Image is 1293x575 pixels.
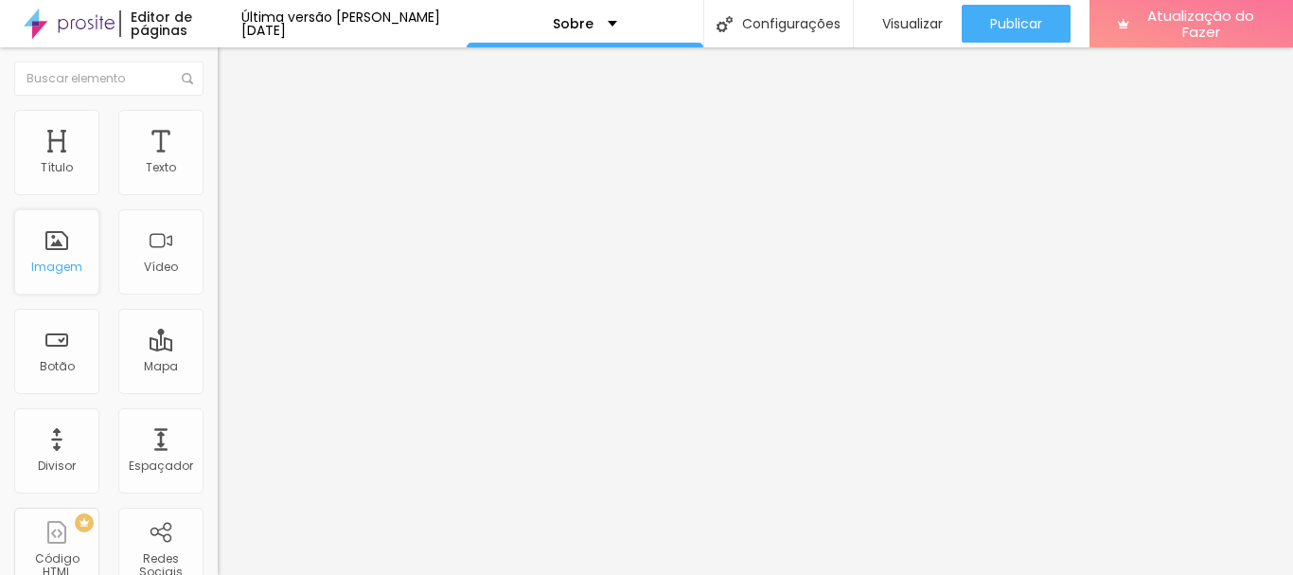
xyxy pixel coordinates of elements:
font: Sobre [553,14,593,33]
font: Editor de páginas [131,8,192,40]
input: Buscar elemento [14,62,204,96]
font: Atualização do Fazer [1147,6,1254,42]
font: Divisor [38,458,76,474]
button: Visualizar [854,5,962,43]
img: Ícone [182,73,193,84]
font: Texto [146,159,176,175]
font: Visualizar [882,14,943,33]
font: Configurações [742,14,841,33]
iframe: Editor [218,47,1293,575]
font: Vídeo [144,259,178,275]
font: Botão [40,358,75,374]
font: Publicar [990,14,1042,33]
font: Título [41,159,73,175]
button: Publicar [962,5,1071,43]
img: Ícone [717,16,733,32]
font: Imagem [31,259,82,275]
font: Mapa [144,358,178,374]
font: Espaçador [129,458,193,474]
font: Última versão [PERSON_NAME] [DATE] [241,8,440,40]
